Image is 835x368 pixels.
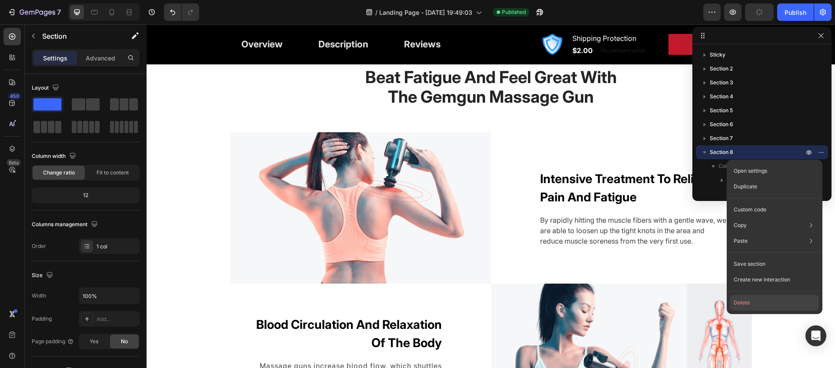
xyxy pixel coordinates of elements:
[710,64,733,73] span: Section 2
[7,159,21,166] div: Beta
[785,8,806,17] div: Publish
[97,169,129,177] span: Fit to content
[32,338,74,345] div: Page padding
[710,78,733,87] span: Section 3
[734,167,767,175] p: Open settings
[32,151,78,162] div: Column width
[710,92,733,101] span: Section 4
[710,50,725,59] span: Sticky
[734,237,748,245] p: Paste
[57,7,61,17] p: 7
[734,183,757,191] p: Duplicate
[42,31,114,41] p: Section
[777,3,814,21] button: Publish
[164,3,199,21] div: Undo/Redo
[147,24,835,368] iframe: Design area
[502,8,526,16] span: Published
[734,275,790,284] p: Create new interaction
[710,134,733,143] span: Section 7
[43,54,67,63] p: Settings
[32,219,100,231] div: Columns management
[734,260,765,268] p: Save section
[33,189,138,201] div: 12
[83,108,344,259] img: Alt Image
[32,292,46,300] div: Width
[90,338,98,345] span: Yes
[32,270,55,281] div: Size
[32,242,46,250] div: Order
[734,221,747,229] p: Copy
[710,148,733,157] span: Section 8
[730,295,819,311] button: Delete
[379,8,472,17] span: Landing Page - [DATE] 19:49:03
[394,191,581,222] p: By rapidly hitting the muscle fibers with a gentle wave, we are able to loosen up the tight knots...
[718,162,738,171] span: Column
[108,291,295,328] p: Blood Circulation And Relaxation Of The Body
[97,243,137,251] div: 1 col
[375,8,377,17] span: /
[394,145,581,182] p: Intensive Treatment To Relieve Pain And Fatigue
[710,106,733,115] span: Section 5
[3,3,65,21] button: 7
[97,315,137,323] div: Add...
[734,206,766,214] p: Custom code
[208,43,481,83] p: Beat Fatigue And Feel Great With The Gemgun Massage Gun
[121,338,128,345] span: No
[805,325,826,346] div: Open Intercom Messenger
[79,288,139,304] input: Auto
[86,54,115,63] p: Advanced
[710,120,733,129] span: Section 6
[43,169,75,177] span: Change ratio
[32,315,52,323] div: Padding
[8,93,21,100] div: 450
[32,82,61,94] div: Layout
